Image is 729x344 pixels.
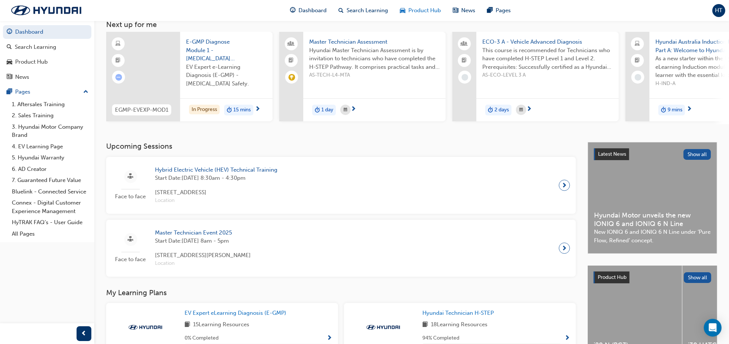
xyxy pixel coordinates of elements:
[347,6,388,15] span: Search Learning
[9,163,91,175] a: 6. AD Creator
[564,335,570,342] span: Show Progress
[309,38,440,46] span: Master Technician Assessment
[155,188,277,197] span: [STREET_ADDRESS]
[233,106,251,114] span: 15 mins
[7,59,12,65] span: car-icon
[309,71,440,80] span: AS-TECH-L4-MTA
[279,32,446,121] a: Master Technician AssessmentHyundai Master Technician Assessment is by invitation to technicians ...
[453,6,459,15] span: news-icon
[684,272,712,283] button: Show all
[321,106,333,114] span: 1 day
[9,186,91,198] a: Bluelink - Connected Service
[185,310,286,316] span: EV Expert eLearning Diagnosis (E-GMP)
[588,142,717,254] a: Latest NewsShow allHyundai Motor unveils the new IONIQ 6 and IONIQ 6 N LineNew IONIQ 6 and IONIQ ...
[15,73,29,81] div: News
[15,58,48,66] div: Product Hub
[255,106,260,113] span: next-icon
[562,180,567,190] span: next-icon
[519,105,523,115] span: calendar-icon
[288,74,295,81] span: learningRecordVerb_ACHIEVE-icon
[7,74,12,81] span: news-icon
[3,70,91,84] a: News
[155,196,277,205] span: Location
[594,148,711,160] a: Latest NewsShow all
[712,4,725,17] button: HT
[155,259,251,268] span: Location
[106,142,576,151] h3: Upcoming Sessions
[112,192,149,201] span: Face to face
[3,85,91,99] button: Pages
[185,334,219,343] span: 0 % Completed
[704,319,722,337] div: Open Intercom Messenger
[9,110,91,121] a: 2. Sales Training
[185,320,190,330] span: book-icon
[9,141,91,152] a: 4. EV Learning Page
[333,3,394,18] a: search-iconSearch Learning
[284,3,333,18] a: guage-iconDashboard
[715,6,723,15] span: HT
[462,6,476,15] span: News
[431,320,487,330] span: 18 Learning Resources
[684,149,711,160] button: Show all
[562,243,567,253] span: next-icon
[193,320,249,330] span: 15 Learning Resources
[189,105,220,115] div: In Progress
[128,172,134,181] span: sessionType_FACE_TO_FACE-icon
[9,99,91,110] a: 1. Aftersales Training
[106,289,576,297] h3: My Learning Plans
[9,217,91,228] a: HyTRAK FAQ's - User Guide
[3,55,91,69] a: Product Hub
[661,105,666,115] span: duration-icon
[3,25,91,39] a: Dashboard
[462,74,468,81] span: learningRecordVerb_NONE-icon
[462,56,467,65] span: booktick-icon
[116,56,121,65] span: booktick-icon
[482,46,613,71] span: This course is recommended for Technicians who have completed H-STEP Level 1 and Level 2. Prerequ...
[7,29,12,36] span: guage-icon
[686,106,692,113] span: next-icon
[9,175,91,186] a: 7. Guaranteed Future Value
[155,251,251,260] span: [STREET_ADDRESS][PERSON_NAME]
[309,46,440,71] span: Hyundai Master Technician Assessment is by invitation to technicians who have completed the H-STE...
[4,3,89,18] a: Trak
[635,74,641,81] span: learningRecordVerb_NONE-icon
[125,324,166,331] img: Trak
[594,211,711,228] span: Hyundai Motor unveils the new IONIQ 6 and IONIQ 6 N Line
[400,6,406,15] span: car-icon
[9,121,91,141] a: 3. Hyundai Motor Company Brand
[327,335,332,342] span: Show Progress
[3,40,91,54] a: Search Learning
[289,39,294,49] span: people-icon
[598,274,627,280] span: Product Hub
[496,6,511,15] span: Pages
[81,329,87,338] span: prev-icon
[290,6,296,15] span: guage-icon
[409,6,441,15] span: Product Hub
[227,105,232,115] span: duration-icon
[482,38,613,46] span: ECO-3 A - Vehicle Advanced Diagnosis
[482,71,613,80] span: AS-ECO-LEVEL 3 A
[668,106,682,114] span: 9 mins
[9,197,91,217] a: Connex - Digital Customer Experience Management
[422,334,459,343] span: 94 % Completed
[15,43,56,51] div: Search Learning
[128,235,134,244] span: sessionType_FACE_TO_FACE-icon
[115,106,168,114] span: EGMP-EVEXP-MOD1
[422,310,494,316] span: Hyundai Technician H-STEP
[289,56,294,65] span: booktick-icon
[327,334,332,343] button: Show Progress
[94,20,729,29] h3: Next up for me
[363,324,404,331] img: Trak
[155,166,277,174] span: Hybrid Electric Vehicle (HEV) Technical Training
[344,105,347,115] span: calendar-icon
[9,228,91,240] a: All Pages
[315,105,320,115] span: duration-icon
[3,24,91,85] button: DashboardSearch LearningProduct HubNews
[462,39,467,49] span: people-icon
[155,174,277,182] span: Start Date: [DATE] 8:30am - 4:30pm
[115,74,122,81] span: learningRecordVerb_ATTEMPT-icon
[186,63,267,88] span: EV Expert e-Learning Diagnosis (E-GMP) - [MEDICAL_DATA] Safety.
[526,106,532,113] span: next-icon
[452,32,619,121] a: ECO-3 A - Vehicle Advanced DiagnosisThis course is recommended for Technicians who have completed...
